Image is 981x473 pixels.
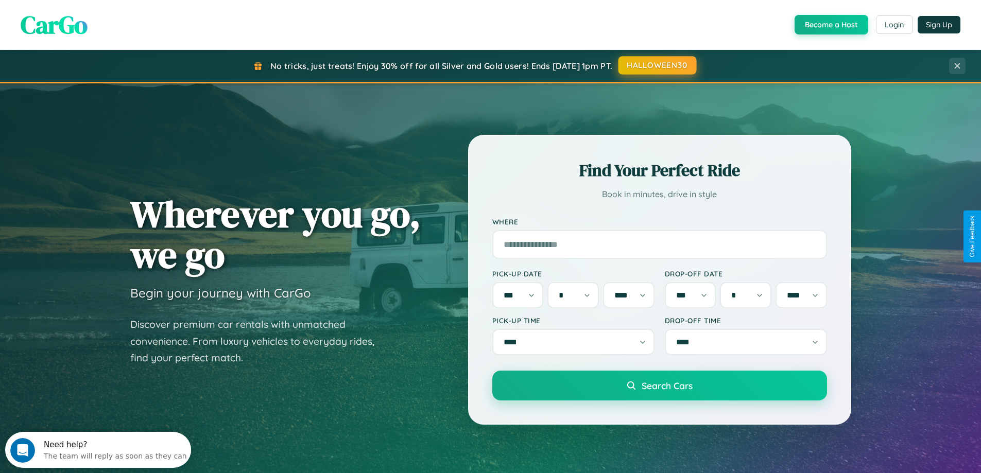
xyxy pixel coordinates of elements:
[665,269,827,278] label: Drop-off Date
[918,16,960,33] button: Sign Up
[642,380,693,391] span: Search Cars
[795,15,868,34] button: Become a Host
[270,61,612,71] span: No tricks, just treats! Enjoy 30% off for all Silver and Gold users! Ends [DATE] 1pm PT.
[21,8,88,42] span: CarGo
[665,316,827,325] label: Drop-off Time
[969,216,976,257] div: Give Feedback
[5,432,191,468] iframe: Intercom live chat discovery launcher
[492,187,827,202] p: Book in minutes, drive in style
[130,194,421,275] h1: Wherever you go, we go
[492,159,827,182] h2: Find Your Perfect Ride
[130,285,311,301] h3: Begin your journey with CarGo
[492,316,655,325] label: Pick-up Time
[39,17,182,28] div: The team will reply as soon as they can
[876,15,913,34] button: Login
[492,217,827,226] label: Where
[130,316,388,366] p: Discover premium car rentals with unmatched convenience. From luxury vehicles to everyday rides, ...
[618,56,697,75] button: HALLOWEEN30
[39,9,182,17] div: Need help?
[492,269,655,278] label: Pick-up Date
[492,371,827,400] button: Search Cars
[4,4,192,32] div: Open Intercom Messenger
[10,438,35,463] iframe: Intercom live chat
